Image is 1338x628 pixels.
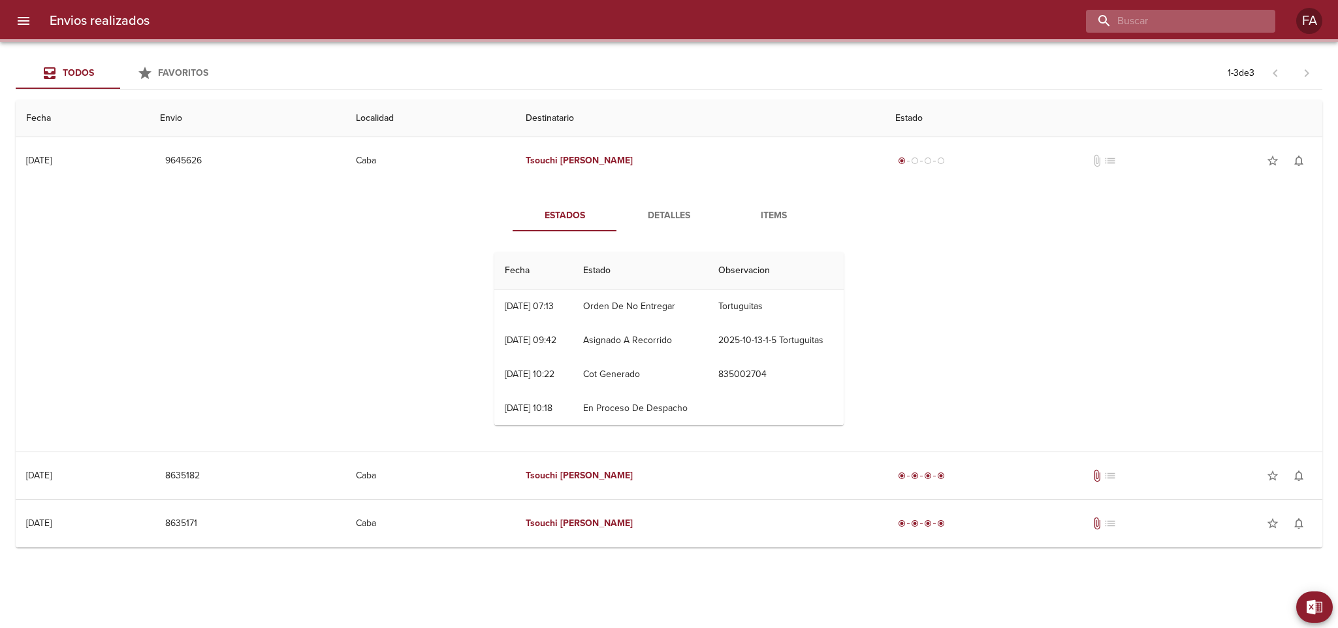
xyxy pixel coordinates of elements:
[26,518,52,529] div: [DATE]
[895,517,948,530] div: Entregado
[160,512,202,536] button: 8635171
[895,154,948,167] div: Generado
[708,289,844,323] td: Tortuguitas
[708,252,844,289] th: Observacion
[1296,8,1322,34] div: FA
[63,67,94,78] span: Todos
[560,470,633,481] em: [PERSON_NAME]
[1091,517,1104,530] span: Tiene documentos adjuntos
[1104,154,1117,167] span: No tiene pedido asociado
[708,357,844,391] td: 835002704
[898,157,906,165] span: radio_button_checked
[924,157,932,165] span: radio_button_unchecked
[165,468,200,484] span: 8635182
[345,100,515,137] th: Localidad
[708,323,844,357] td: 2025-10-13-1-5 Tortuguitas
[513,200,826,231] div: Tabs detalle de guia
[895,469,948,482] div: Entregado
[1086,10,1253,33] input: buscar
[573,391,708,425] td: En Proceso De Despacho
[560,518,633,529] em: [PERSON_NAME]
[16,100,150,137] th: Fecha
[505,335,556,346] div: [DATE] 09:42
[526,470,558,481] em: Tsouchi
[494,252,573,289] th: Fecha
[911,472,919,480] span: radio_button_checked
[1091,154,1104,167] span: No tiene documentos adjuntos
[160,464,205,488] button: 8635182
[1266,154,1279,167] span: star_border
[1091,469,1104,482] span: Tiene documentos adjuntos
[1286,510,1312,537] button: Activar notificaciones
[1296,591,1333,623] button: Exportar Excel
[16,100,1322,548] table: Tabla de envíos del cliente
[1260,463,1286,489] button: Agregar a favoritos
[924,520,932,527] span: radio_button_checked
[885,100,1322,137] th: Estado
[937,157,945,165] span: radio_button_unchecked
[1286,463,1312,489] button: Activar notificaciones
[505,369,554,380] div: [DATE] 10:22
[526,155,558,166] em: Tsouchi
[345,452,515,499] td: Caba
[1292,154,1305,167] span: notifications_none
[50,10,150,31] h6: Envios realizados
[158,67,208,78] span: Favoritos
[505,403,552,414] div: [DATE] 10:18
[160,149,207,173] button: 9645626
[494,252,844,425] table: Tabla de seguimiento
[150,100,345,137] th: Envio
[26,470,52,481] div: [DATE]
[1292,469,1305,482] span: notifications_none
[573,323,708,357] td: Asignado A Recorrido
[560,155,633,166] em: [PERSON_NAME]
[937,520,945,527] span: radio_button_checked
[911,520,919,527] span: radio_button_checked
[520,208,609,224] span: Estados
[26,155,52,166] div: [DATE]
[526,518,558,529] em: Tsouchi
[505,301,554,312] div: [DATE] 07:13
[1266,517,1279,530] span: star_border
[1286,148,1312,174] button: Activar notificaciones
[345,500,515,547] td: Caba
[165,516,197,532] span: 8635171
[1104,469,1117,482] span: No tiene pedido asociado
[16,58,225,89] div: Tabs Envios
[1228,67,1254,80] p: 1 - 3 de 3
[573,289,708,323] td: Orden De No Entregar
[1260,66,1291,79] span: Pagina anterior
[937,472,945,480] span: radio_button_checked
[8,5,39,37] button: menu
[573,357,708,391] td: Cot Generado
[1260,148,1286,174] button: Agregar a favoritos
[911,157,919,165] span: radio_button_unchecked
[165,153,202,169] span: 9645626
[1292,517,1305,530] span: notifications_none
[1266,469,1279,482] span: star_border
[345,137,515,184] td: Caba
[898,520,906,527] span: radio_button_checked
[515,100,885,137] th: Destinatario
[729,208,818,224] span: Items
[898,472,906,480] span: radio_button_checked
[573,252,708,289] th: Estado
[924,472,932,480] span: radio_button_checked
[1104,517,1117,530] span: No tiene pedido asociado
[625,208,714,224] span: Detalles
